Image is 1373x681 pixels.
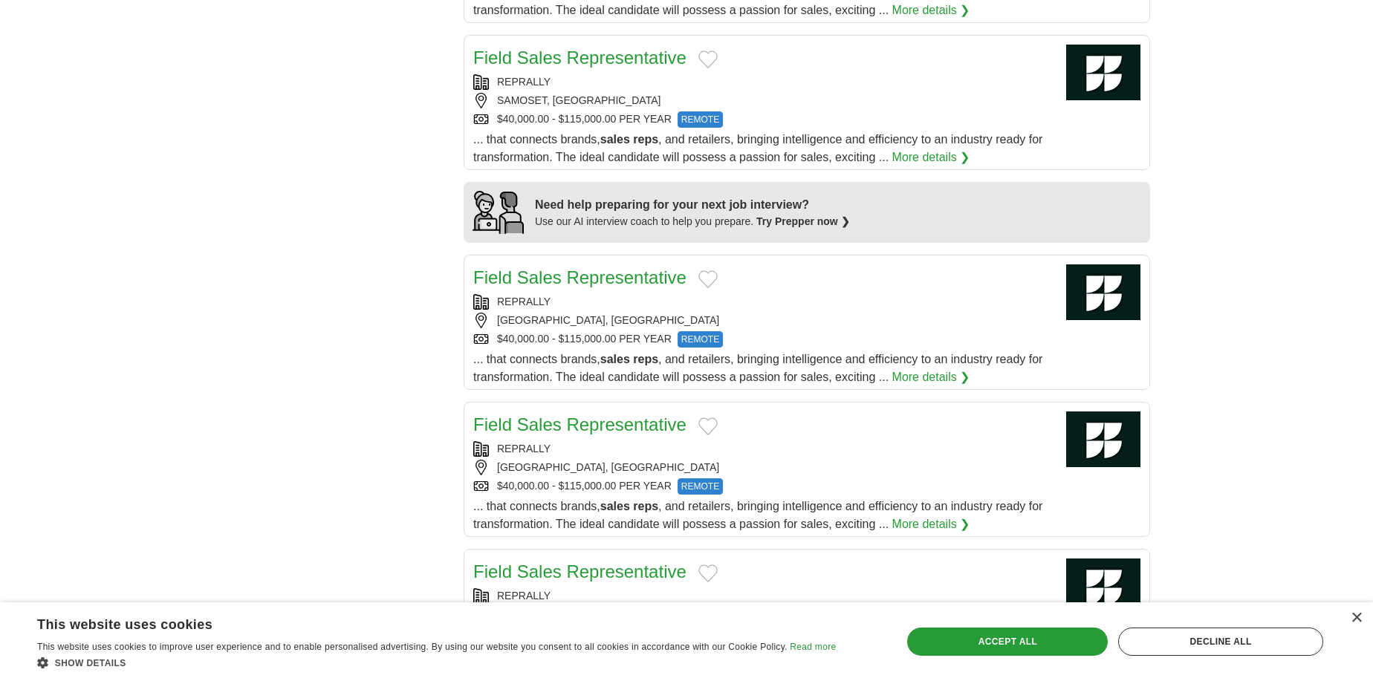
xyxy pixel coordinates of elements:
div: This website uses cookies [37,611,799,633]
span: ... that connects brands, , and retailers, bringing intelligence and efficiency to an industry re... [473,500,1042,530]
div: [GEOGRAPHIC_DATA], [GEOGRAPHIC_DATA] [473,460,1054,475]
span: This website uses cookies to improve user experience and to enable personalised advertising. By u... [37,642,788,652]
div: REPRALLY [473,294,1054,310]
img: Company logo [1066,411,1140,467]
img: Company logo [1066,558,1140,614]
span: Show details [55,658,126,668]
div: Close [1351,613,1362,624]
div: Accept all [907,628,1108,656]
div: $40,000.00 - $115,000.00 PER YEAR [473,478,1054,495]
div: REPRALLY [473,588,1054,604]
span: REMOTE [678,478,723,495]
a: Field Sales Representative [473,414,686,434]
a: Field Sales Representative [473,48,686,68]
a: Field Sales Representative [473,561,686,581]
a: Try Prepper now ❯ [756,215,850,227]
strong: sales [600,353,630,365]
div: SAMOSET, [GEOGRAPHIC_DATA] [473,93,1054,108]
div: Show details [37,655,836,670]
span: ... that connects brands, , and retailers, bringing intelligence and efficiency to an industry re... [473,133,1042,163]
div: $40,000.00 - $115,000.00 PER YEAR [473,111,1054,128]
span: REMOTE [678,331,723,348]
a: Field Sales Representative [473,267,686,287]
button: Add to favorite jobs [698,50,718,68]
div: Decline all [1118,628,1323,656]
a: More details ❯ [892,515,970,533]
button: Add to favorite jobs [698,564,718,582]
strong: reps [633,353,658,365]
div: [GEOGRAPHIC_DATA], [GEOGRAPHIC_DATA] [473,313,1054,328]
button: Add to favorite jobs [698,270,718,288]
div: Need help preparing for your next job interview? [535,196,850,214]
strong: sales [600,500,630,512]
a: More details ❯ [892,1,970,19]
a: Read more, opens a new window [790,642,836,652]
strong: reps [633,133,658,146]
span: ... that connects brands, , and retailers, bringing intelligence and efficiency to an industry re... [473,353,1042,383]
img: Company logo [1066,45,1140,100]
strong: sales [600,133,630,146]
div: Use our AI interview coach to help you prepare. [535,214,850,229]
button: Add to favorite jobs [698,417,718,435]
div: REPRALLY [473,441,1054,457]
img: Company logo [1066,264,1140,320]
div: $40,000.00 - $115,000.00 PER YEAR [473,331,1054,348]
span: REMOTE [678,111,723,128]
a: More details ❯ [892,149,970,166]
strong: reps [633,500,658,512]
div: REPRALLY [473,74,1054,90]
a: More details ❯ [892,368,970,386]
